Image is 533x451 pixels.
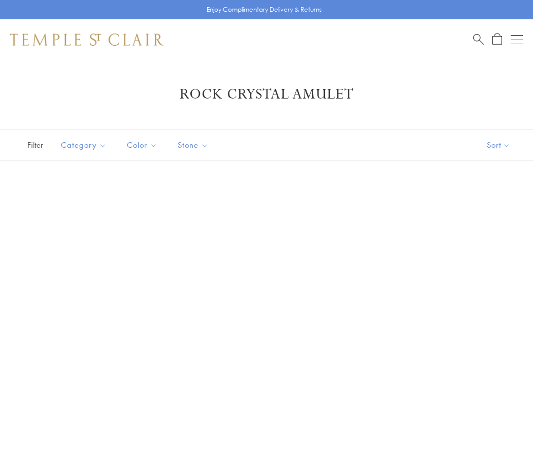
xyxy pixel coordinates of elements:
[464,130,533,160] button: Show sort by
[25,85,508,104] h1: Rock Crystal Amulet
[473,33,484,46] a: Search
[492,33,502,46] a: Open Shopping Bag
[56,139,114,151] span: Category
[10,34,163,46] img: Temple St. Clair
[122,139,165,151] span: Color
[53,134,114,156] button: Category
[173,139,216,151] span: Stone
[170,134,216,156] button: Stone
[207,5,322,15] p: Enjoy Complimentary Delivery & Returns
[119,134,165,156] button: Color
[511,34,523,46] button: Open navigation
